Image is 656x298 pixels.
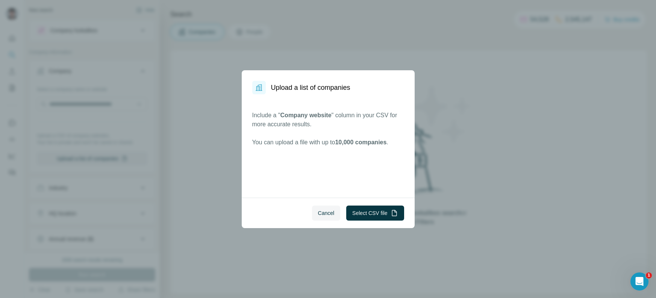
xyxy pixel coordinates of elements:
[271,82,350,93] h1: Upload a list of companies
[252,138,404,147] p: You can upload a file with up to .
[318,209,335,217] span: Cancel
[630,272,648,290] iframe: Intercom live chat
[346,206,404,221] button: Select CSV file
[280,112,332,118] span: Company website
[335,139,386,145] span: 10,000 companies
[312,206,341,221] button: Cancel
[646,272,652,278] span: 1
[252,111,404,129] p: Include a " " column in your CSV for more accurate results.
